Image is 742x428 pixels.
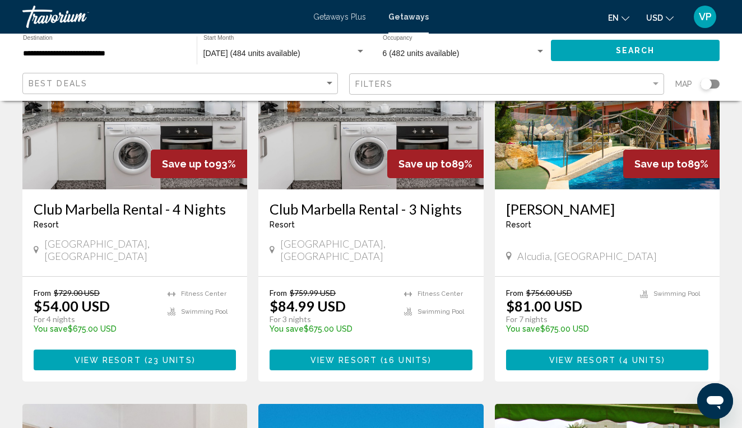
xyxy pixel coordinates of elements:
[34,324,156,333] p: $675.00 USD
[34,314,156,324] p: For 4 nights
[699,11,712,22] span: VP
[623,356,662,365] span: 4 units
[388,12,429,21] a: Getaways
[646,13,663,22] span: USD
[162,158,215,170] span: Save up to
[608,13,619,22] span: en
[75,356,141,365] span: View Resort
[290,288,336,297] span: $759.99 USD
[398,158,452,170] span: Save up to
[506,314,629,324] p: For 7 nights
[349,73,665,96] button: Filter
[29,79,87,88] span: Best Deals
[526,288,572,297] span: $756.00 USD
[506,324,629,333] p: $675.00 USD
[34,350,236,370] button: View Resort(23 units)
[141,356,196,365] span: ( )
[310,356,377,365] span: View Resort
[44,238,236,262] span: [GEOGRAPHIC_DATA], [GEOGRAPHIC_DATA]
[270,324,304,333] span: You save
[148,356,192,365] span: 23 units
[29,79,335,89] mat-select: Sort by
[418,290,463,297] span: Fitness Center
[377,356,432,365] span: ( )
[517,250,657,262] span: Alcudia, [GEOGRAPHIC_DATA]
[506,288,523,297] span: From
[270,314,392,324] p: For 3 nights
[151,150,247,178] div: 93%
[34,297,110,314] p: $54.00 USD
[646,10,674,26] button: Change currency
[270,201,472,217] a: Club Marbella Rental - 3 Nights
[270,350,472,370] button: View Resort(16 units)
[313,12,366,21] a: Getaways Plus
[551,40,720,61] button: Search
[616,356,665,365] span: ( )
[181,308,228,315] span: Swimming Pool
[506,350,708,370] button: View Resort(4 units)
[34,220,59,229] span: Resort
[355,80,393,89] span: Filters
[34,324,68,333] span: You save
[697,383,733,419] iframe: Кнопка для запуску вікна повідомлень
[675,76,692,92] span: Map
[383,49,460,58] span: 6 (482 units available)
[653,290,700,297] span: Swimming Pool
[506,324,540,333] span: You save
[634,158,688,170] span: Save up to
[506,297,582,314] p: $81.00 USD
[387,150,484,178] div: 89%
[203,49,300,58] span: [DATE] (484 units available)
[608,10,629,26] button: Change language
[280,238,472,262] span: [GEOGRAPHIC_DATA], [GEOGRAPHIC_DATA]
[34,288,51,297] span: From
[616,46,655,55] span: Search
[270,288,287,297] span: From
[34,201,236,217] a: Club Marbella Rental - 4 Nights
[22,6,302,28] a: Travorium
[270,297,346,314] p: $84.99 USD
[181,290,226,297] span: Fitness Center
[54,288,100,297] span: $729.00 USD
[690,5,720,29] button: User Menu
[270,220,295,229] span: Resort
[418,308,464,315] span: Swimming Pool
[270,324,392,333] p: $675.00 USD
[506,220,531,229] span: Resort
[384,356,428,365] span: 16 units
[623,150,720,178] div: 89%
[549,356,616,365] span: View Resort
[506,201,708,217] a: [PERSON_NAME]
